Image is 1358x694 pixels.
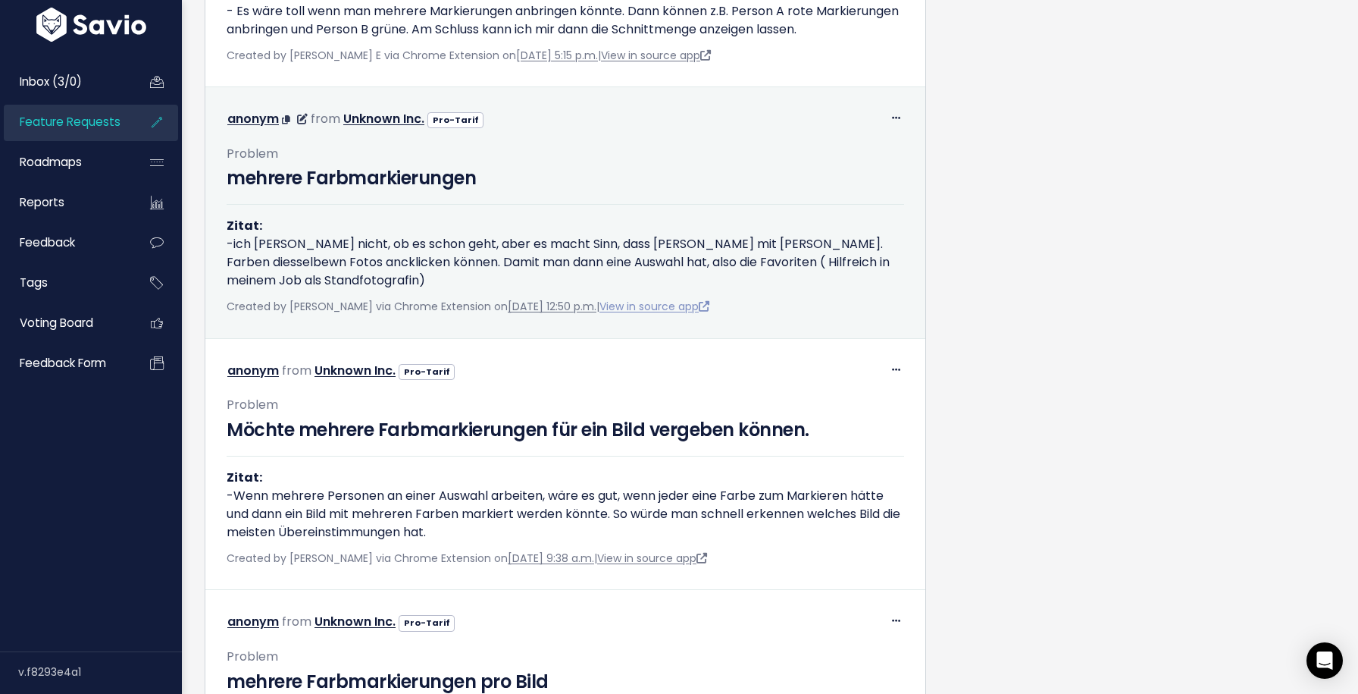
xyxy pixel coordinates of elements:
[227,299,709,314] span: Created by [PERSON_NAME] via Chrome Extension on |
[404,617,450,629] strong: Pro-Tarif
[282,613,311,630] span: from
[4,105,126,140] a: Feature Requests
[4,145,126,180] a: Roadmaps
[227,613,279,630] a: anonym
[18,652,182,692] div: v.f8293e4a1
[227,396,278,413] span: Problem
[1306,642,1343,679] div: Open Intercom Messenger
[20,154,82,170] span: Roadmaps
[282,115,290,124] i: Copy Email to clipboard
[227,48,711,63] span: Created by [PERSON_NAME] E via Chrome Extension on |
[4,185,126,220] a: Reports
[311,110,340,127] span: from
[433,114,479,126] strong: Pro-Tarif
[599,299,709,314] a: View in source app
[508,299,596,314] a: [DATE] 12:50 p.m.
[597,551,707,566] a: View in source app
[227,110,279,127] a: anonym
[4,306,126,341] a: Voting Board
[227,217,904,290] p: -ich [PERSON_NAME] nicht, ob es schon geht, aber es macht Sinn, dass [PERSON_NAME] mit [PERSON_NA...
[20,74,82,89] span: Inbox (3/0)
[20,234,75,250] span: Feedback
[20,315,93,331] span: Voting Board
[516,48,598,63] a: [DATE] 5:15 p.m.
[343,110,424,127] a: Unknown Inc.
[227,217,262,234] strong: Zitat:
[227,416,904,444] h3: Möchte mehrere Farbmarkierungen für ein Bild vergeben können.
[404,366,450,378] strong: Pro-Tarif
[227,469,904,542] p: -Wenn mehrere Personen an einer Auswahl arbeiten, wäre es gut, wenn jeder eine Farbe zum Markiere...
[4,225,126,260] a: Feedback
[282,362,311,379] span: from
[20,194,64,210] span: Reports
[4,265,126,300] a: Tags
[227,165,904,192] h3: mehrere Farbmarkierungen
[601,48,711,63] a: View in source app
[227,362,279,379] a: anonym
[314,362,396,379] a: Unknown Inc.
[227,145,278,162] span: Problem
[508,551,594,566] a: [DATE] 9:38 a.m.
[20,275,48,290] span: Tags
[314,613,396,630] a: Unknown Inc.
[227,648,278,665] span: Problem
[20,114,120,130] span: Feature Requests
[227,551,707,566] span: Created by [PERSON_NAME] via Chrome Extension on |
[20,355,106,371] span: Feedback form
[227,469,262,486] strong: Zitat:
[33,8,150,42] img: logo-white.9d6f32f41409.svg
[4,64,126,99] a: Inbox (3/0)
[4,346,126,381] a: Feedback form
